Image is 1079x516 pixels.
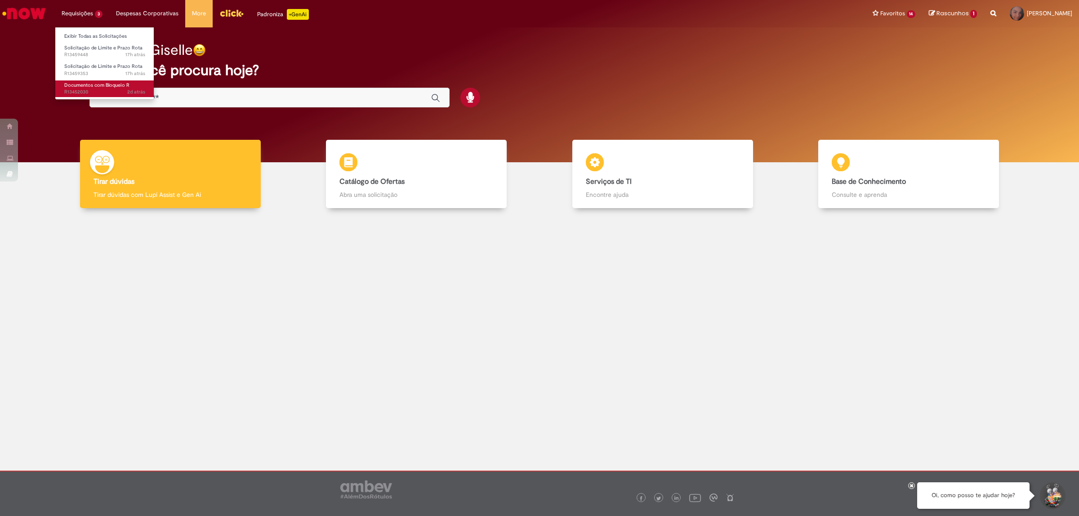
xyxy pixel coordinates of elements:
span: R13459448 [64,51,145,58]
span: 14 [907,10,916,18]
span: Requisições [62,9,93,18]
img: logo_footer_youtube.png [689,492,701,503]
span: 3 [95,10,103,18]
span: 17h atrás [125,70,145,77]
time: 28/08/2025 16:57:32 [125,70,145,77]
p: Tirar dúvidas com Lupi Assist e Gen Ai [94,190,247,199]
b: Serviços de TI [586,177,632,186]
p: +GenAi [287,9,309,20]
button: Iniciar Conversa de Suporte [1039,482,1066,509]
span: R13459353 [64,70,145,77]
a: Tirar dúvidas Tirar dúvidas com Lupi Assist e Gen Ai [47,140,294,209]
a: Catálogo de Ofertas Abra uma solicitação [294,140,540,209]
span: Favoritos [880,9,905,18]
img: logo_footer_naosei.png [726,494,734,502]
a: Serviços de TI Encontre ajuda [539,140,786,209]
a: Aberto R13459448 : Solicitação de Limite e Prazo Rota [55,43,154,60]
b: Catálogo de Ofertas [339,177,405,186]
span: 1 [970,10,977,18]
a: Rascunhos [929,9,977,18]
a: Aberto R13459353 : Solicitação de Limite e Prazo Rota [55,62,154,78]
img: ServiceNow [1,4,47,22]
img: happy-face.png [193,44,206,57]
img: logo_footer_facebook.png [639,496,643,501]
span: 17h atrás [125,51,145,58]
a: Exibir Todas as Solicitações [55,31,154,41]
img: logo_footer_linkedin.png [674,496,679,501]
ul: Requisições [55,27,154,100]
span: 2d atrás [127,89,145,95]
div: Oi, como posso te ajudar hoje? [917,482,1030,509]
time: 27/08/2025 11:49:40 [127,89,145,95]
img: logo_footer_ambev_rotulo_gray.png [340,480,392,498]
span: Solicitação de Limite e Prazo Rota [64,44,143,51]
span: [PERSON_NAME] [1027,9,1072,17]
p: Abra uma solicitação [339,190,493,199]
p: Consulte e aprenda [832,190,985,199]
span: Despesas Corporativas [116,9,178,18]
span: Documentos com Bloqueio R [64,82,129,89]
b: Tirar dúvidas [94,177,134,186]
span: More [192,9,206,18]
span: R13452030 [64,89,145,96]
h2: O que você procura hoje? [89,62,990,78]
b: Base de Conhecimento [832,177,906,186]
img: click_logo_yellow_360x200.png [219,6,244,20]
p: Encontre ajuda [586,190,740,199]
img: logo_footer_workplace.png [709,494,718,502]
a: Aberto R13452030 : Documentos com Bloqueio R [55,80,154,97]
a: Base de Conhecimento Consulte e aprenda [786,140,1032,209]
img: logo_footer_twitter.png [656,496,661,501]
div: Padroniza [257,9,309,20]
span: Rascunhos [936,9,969,18]
span: Solicitação de Limite e Prazo Rota [64,63,143,70]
